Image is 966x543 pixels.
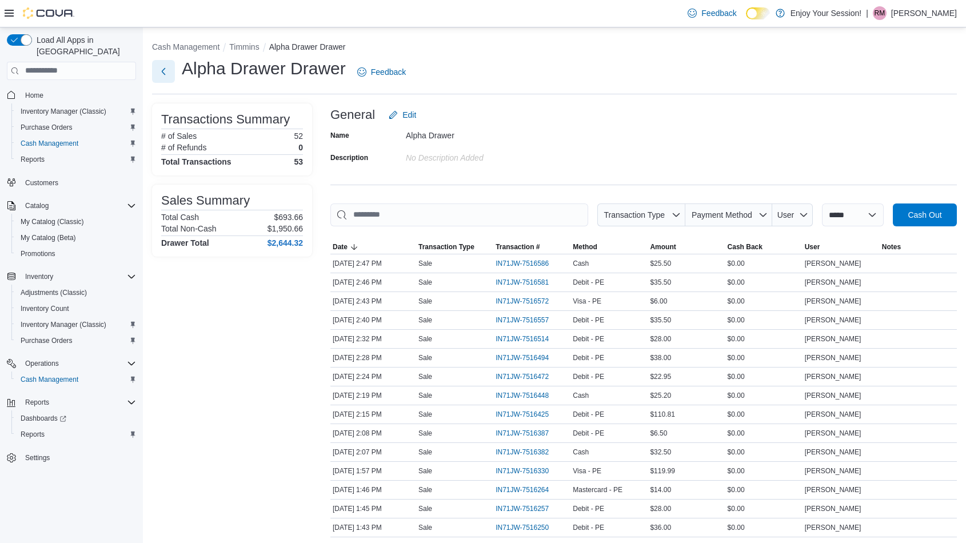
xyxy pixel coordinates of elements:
[16,215,136,229] span: My Catalog (Classic)
[573,466,601,476] span: Visa - PE
[25,272,53,281] span: Inventory
[2,356,141,372] button: Operations
[16,334,77,348] a: Purchase Orders
[11,410,141,426] a: Dashboards
[32,34,136,57] span: Load All Apps in [GEOGRAPHIC_DATA]
[371,66,406,78] span: Feedback
[330,108,375,122] h3: General
[496,521,560,534] button: IN71JW-7516250
[728,242,763,251] span: Cash Back
[294,157,303,166] h4: 53
[16,412,136,425] span: Dashboards
[330,426,416,440] div: [DATE] 2:08 PM
[21,396,54,409] button: Reports
[21,123,73,132] span: Purchase Orders
[21,450,136,465] span: Settings
[418,353,432,362] p: Sale
[875,6,885,20] span: RM
[650,297,667,306] span: $6.00
[21,139,78,148] span: Cash Management
[25,359,59,368] span: Operations
[805,259,861,268] span: [PERSON_NAME]
[573,334,604,344] span: Debit - PE
[330,276,416,289] div: [DATE] 2:46 PM
[805,429,861,438] span: [PERSON_NAME]
[648,240,725,254] button: Amount
[725,426,803,440] div: $0.00
[725,483,803,497] div: $0.00
[725,332,803,346] div: $0.00
[21,233,76,242] span: My Catalog (Beta)
[496,502,560,516] button: IN71JW-7516257
[21,270,58,284] button: Inventory
[406,149,559,162] div: No Description added
[573,297,601,306] span: Visa - PE
[21,217,84,226] span: My Catalog (Classic)
[7,82,136,496] nav: Complex example
[746,19,747,20] span: Dark Mode
[2,269,141,285] button: Inventory
[330,257,416,270] div: [DATE] 2:47 PM
[650,353,671,362] span: $38.00
[496,332,560,346] button: IN71JW-7516514
[2,87,141,103] button: Home
[573,485,622,494] span: Mastercard - PE
[573,410,604,419] span: Debit - PE
[650,410,674,419] span: $110.81
[496,370,560,384] button: IN71JW-7516472
[725,464,803,478] div: $0.00
[496,278,549,287] span: IN71JW-7516581
[496,316,549,325] span: IN71JW-7516557
[11,317,141,333] button: Inventory Manager (Classic)
[16,153,49,166] a: Reports
[161,194,250,207] h3: Sales Summary
[182,57,346,80] h1: Alpha Drawer Drawer
[573,259,589,268] span: Cash
[418,297,432,306] p: Sale
[496,448,549,457] span: IN71JW-7516382
[418,242,474,251] span: Transaction Type
[496,410,549,419] span: IN71JW-7516425
[882,242,901,251] span: Notes
[496,297,549,306] span: IN71JW-7516572
[330,351,416,365] div: [DATE] 2:28 PM
[650,429,667,438] span: $6.50
[21,336,73,345] span: Purchase Orders
[16,412,71,425] a: Dashboards
[330,445,416,459] div: [DATE] 2:07 PM
[268,238,303,247] h4: $2,644.32
[418,259,432,268] p: Sale
[573,448,589,457] span: Cash
[2,449,141,466] button: Settings
[725,313,803,327] div: $0.00
[650,448,671,457] span: $32.50
[16,153,136,166] span: Reports
[746,7,770,19] input: Dark Mode
[805,372,861,381] span: [PERSON_NAME]
[573,523,604,532] span: Debit - PE
[496,523,549,532] span: IN71JW-7516250
[406,126,559,140] div: Alpha Drawer
[21,396,136,409] span: Reports
[21,375,78,384] span: Cash Management
[496,445,560,459] button: IN71JW-7516382
[330,294,416,308] div: [DATE] 2:43 PM
[16,231,136,245] span: My Catalog (Beta)
[805,466,861,476] span: [PERSON_NAME]
[597,203,685,226] button: Transaction Type
[650,278,671,287] span: $35.50
[725,294,803,308] div: $0.00
[725,445,803,459] div: $0.00
[330,408,416,421] div: [DATE] 2:15 PM
[161,113,290,126] h3: Transactions Summary
[21,357,63,370] button: Operations
[16,137,83,150] a: Cash Management
[16,247,60,261] a: Promotions
[229,42,259,51] button: Timmins
[725,502,803,516] div: $0.00
[16,105,111,118] a: Inventory Manager (Classic)
[805,504,861,513] span: [PERSON_NAME]
[16,286,91,300] a: Adjustments (Classic)
[650,485,671,494] span: $14.00
[384,103,421,126] button: Edit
